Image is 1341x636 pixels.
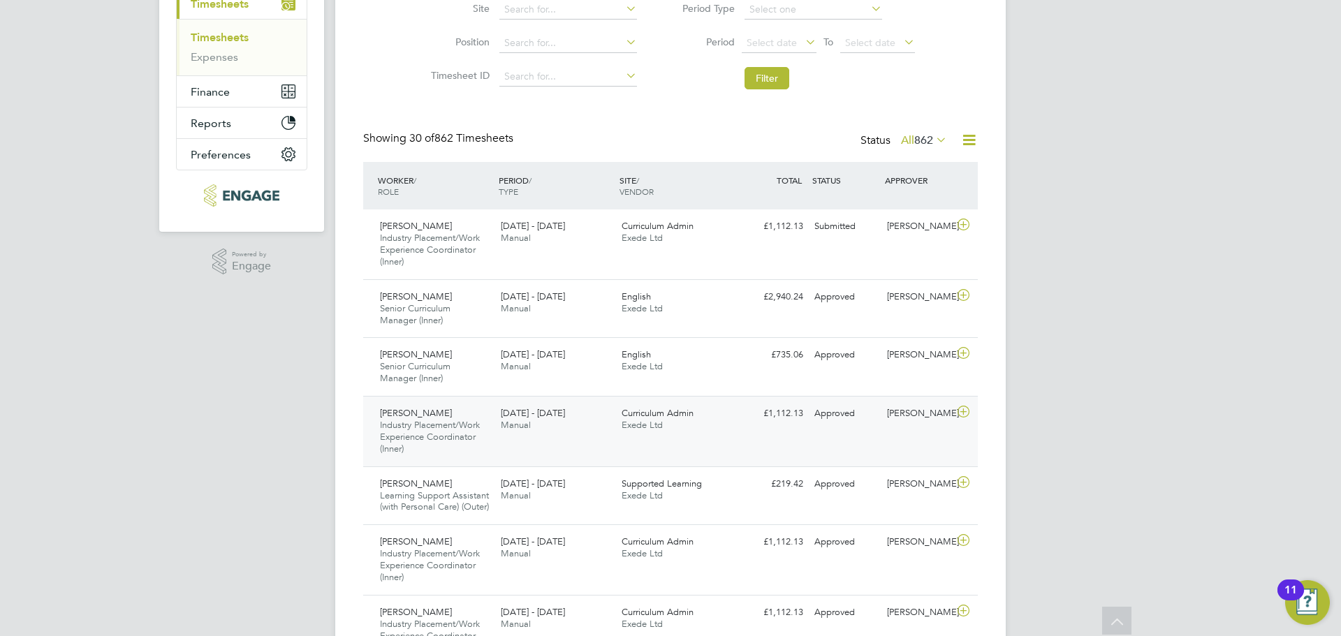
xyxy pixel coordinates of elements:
span: Select date [747,36,797,49]
span: Manual [501,618,531,630]
span: Supported Learning [622,478,702,489]
span: Finance [191,85,230,98]
a: Timesheets [191,31,249,44]
button: Preferences [177,139,307,170]
span: TYPE [499,186,518,197]
span: Preferences [191,148,251,161]
span: 862 [914,133,933,147]
div: STATUS [809,168,881,193]
div: [PERSON_NAME] [881,286,954,309]
span: Curriculum Admin [622,407,694,419]
span: Select date [845,36,895,49]
div: £1,112.13 [736,531,809,554]
span: Exede Ltd [622,489,663,501]
span: [PERSON_NAME] [380,535,452,547]
div: £219.42 [736,473,809,496]
label: Site [427,2,490,15]
span: Exede Ltd [622,302,663,314]
div: [PERSON_NAME] [881,473,954,496]
div: Approved [809,286,881,309]
span: [DATE] - [DATE] [501,290,565,302]
a: Expenses [191,50,238,64]
span: [DATE] - [DATE] [501,220,565,232]
div: Approved [809,531,881,554]
span: 30 of [409,131,434,145]
label: Period [672,36,735,48]
span: / [636,175,639,186]
div: £1,112.13 [736,215,809,238]
span: VENDOR [620,186,654,197]
button: Filter [745,67,789,89]
span: English [622,348,651,360]
div: [PERSON_NAME] [881,343,954,367]
div: £1,112.13 [736,601,809,624]
div: Approved [809,601,881,624]
span: Exede Ltd [622,547,663,559]
div: SITE [616,168,737,204]
div: Approved [809,473,881,496]
span: / [413,175,416,186]
div: Approved [809,402,881,425]
div: Showing [363,131,516,146]
div: 11 [1284,590,1297,608]
div: [PERSON_NAME] [881,215,954,238]
span: TOTAL [777,175,802,186]
span: Manual [501,547,531,559]
span: ROLE [378,186,399,197]
span: [DATE] - [DATE] [501,535,565,547]
span: Manual [501,360,531,372]
span: Manual [501,302,531,314]
span: Exede Ltd [622,232,663,244]
div: Submitted [809,215,881,238]
span: Curriculum Admin [622,606,694,618]
span: Exede Ltd [622,419,663,431]
span: Powered by [232,249,271,260]
span: Manual [501,419,531,431]
span: [DATE] - [DATE] [501,478,565,489]
label: All [901,133,947,147]
span: Manual [501,232,531,244]
div: Approved [809,343,881,367]
a: Powered byEngage [212,249,272,275]
span: Exede Ltd [622,618,663,630]
span: [PERSON_NAME] [380,290,452,302]
label: Period Type [672,2,735,15]
span: To [819,33,837,51]
div: APPROVER [881,168,954,193]
span: Exede Ltd [622,360,663,372]
span: Industry Placement/Work Experience Coordinator (Inner) [380,547,480,583]
span: Industry Placement/Work Experience Coordinator (Inner) [380,232,480,267]
span: [DATE] - [DATE] [501,407,565,419]
div: Timesheets [177,19,307,75]
div: [PERSON_NAME] [881,601,954,624]
div: WORKER [374,168,495,204]
div: £2,940.24 [736,286,809,309]
input: Search for... [499,34,637,53]
img: xede-logo-retina.png [204,184,279,207]
span: Curriculum Admin [622,535,694,547]
span: [PERSON_NAME] [380,220,452,232]
span: [PERSON_NAME] [380,478,452,489]
span: [PERSON_NAME] [380,407,452,419]
div: PERIOD [495,168,616,204]
button: Reports [177,108,307,138]
span: Manual [501,489,531,501]
span: [DATE] - [DATE] [501,606,565,618]
button: Open Resource Center, 11 new notifications [1285,580,1330,625]
span: English [622,290,651,302]
div: [PERSON_NAME] [881,402,954,425]
span: [PERSON_NAME] [380,348,452,360]
div: £735.06 [736,343,809,367]
span: [DATE] - [DATE] [501,348,565,360]
input: Search for... [499,67,637,87]
div: £1,112.13 [736,402,809,425]
div: Status [860,131,950,151]
span: / [529,175,532,186]
span: 862 Timesheets [409,131,513,145]
label: Timesheet ID [427,69,490,82]
span: Curriculum Admin [622,220,694,232]
button: Finance [177,76,307,107]
span: Industry Placement/Work Experience Coordinator (Inner) [380,419,480,454]
a: Go to home page [176,184,307,207]
span: Reports [191,117,231,130]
